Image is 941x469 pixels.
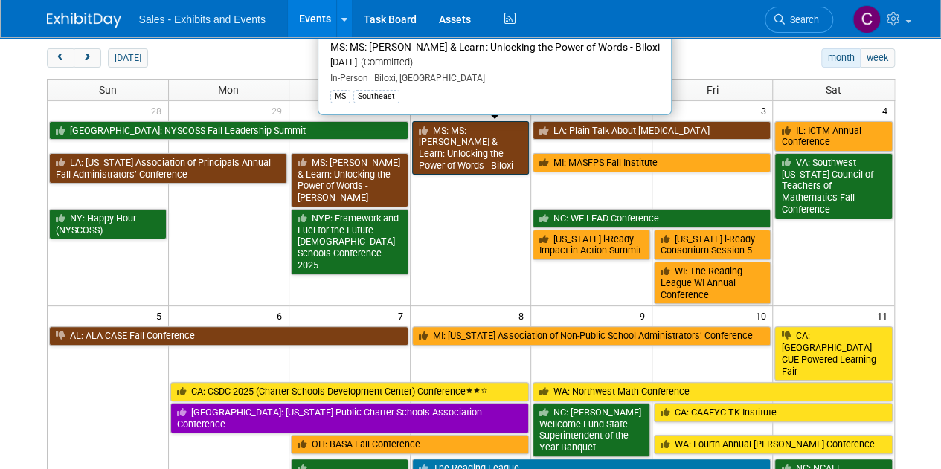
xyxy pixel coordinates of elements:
[533,382,892,401] a: WA: Northwest Math Conference
[108,48,147,68] button: [DATE]
[774,121,892,152] a: IL: ICTM Annual Conference
[353,90,399,103] div: Southeast
[270,101,289,120] span: 29
[99,84,117,96] span: Sun
[275,306,289,325] span: 6
[876,306,894,325] span: 11
[155,306,168,325] span: 5
[638,306,652,325] span: 9
[860,48,894,68] button: week
[49,153,288,184] a: LA: [US_STATE] Association of Principals Annual Fall Administrators’ Conference
[654,262,771,304] a: WI: The Reading League WI Annual Conference
[774,153,892,219] a: VA: Southwest [US_STATE] Council of Teachers of Mathematics Fall Conference
[517,306,530,325] span: 8
[765,7,833,33] a: Search
[291,209,408,275] a: NYP: Framework and Fuel for the Future [DEMOGRAPHIC_DATA] Schools Conference 2025
[47,48,74,68] button: prev
[218,84,239,96] span: Mon
[49,121,408,140] a: [GEOGRAPHIC_DATA]: NYSCOSS Fall Leadership Summit
[881,101,894,120] span: 4
[533,121,771,140] a: LA: Plain Talk About [MEDICAL_DATA]
[412,121,530,175] a: MS: MS: [PERSON_NAME] & Learn: Unlocking the Power of Words - Biloxi
[330,56,659,69] div: [DATE]
[654,230,771,260] a: [US_STATE] i-Ready Consortium Session 5
[754,306,772,325] span: 10
[139,13,266,25] span: Sales - Exhibits and Events
[533,153,771,172] a: MI: MASFPS Fall Institute
[330,73,368,83] span: In-Person
[785,14,819,25] span: Search
[357,56,413,68] span: (Committed)
[774,326,892,381] a: CA: [GEOGRAPHIC_DATA] CUE Powered Learning Fair
[412,326,771,346] a: MI: [US_STATE] Association of Non-Public School Administrators’ Conference
[74,48,101,68] button: next
[759,101,772,120] span: 3
[170,403,530,433] a: [GEOGRAPHIC_DATA]: [US_STATE] Public Charter Schools Association Conference
[291,435,529,454] a: OH: BASA Fall Conference
[654,403,893,422] a: CA: CAAEYC TK Institute
[330,41,659,53] span: MS: MS: [PERSON_NAME] & Learn: Unlocking the Power of Words - Biloxi
[396,306,410,325] span: 7
[707,84,719,96] span: Fri
[533,230,650,260] a: [US_STATE] i-Ready Impact in Action Summit
[821,48,861,68] button: month
[170,382,530,401] a: CA: CSDC 2025 (Charter Schools Development Center) Conference
[47,13,121,28] img: ExhibitDay
[368,73,485,83] span: Biloxi, [GEOGRAPHIC_DATA]
[150,101,168,120] span: 28
[330,90,350,103] div: MS
[49,209,167,239] a: NY: Happy Hour (NYSCOSS)
[533,209,771,228] a: NC: WE LEAD Conference
[654,435,893,454] a: WA: Fourth Annual [PERSON_NAME] Conference
[852,5,881,33] img: Christine Lurz
[533,403,650,457] a: NC: [PERSON_NAME] Wellcome Fund State Superintendent of the Year Banquet
[49,326,408,346] a: AL: ALA CASE Fall Conference
[291,153,408,207] a: MS: [PERSON_NAME] & Learn: Unlocking the Power of Words - [PERSON_NAME]
[826,84,841,96] span: Sat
